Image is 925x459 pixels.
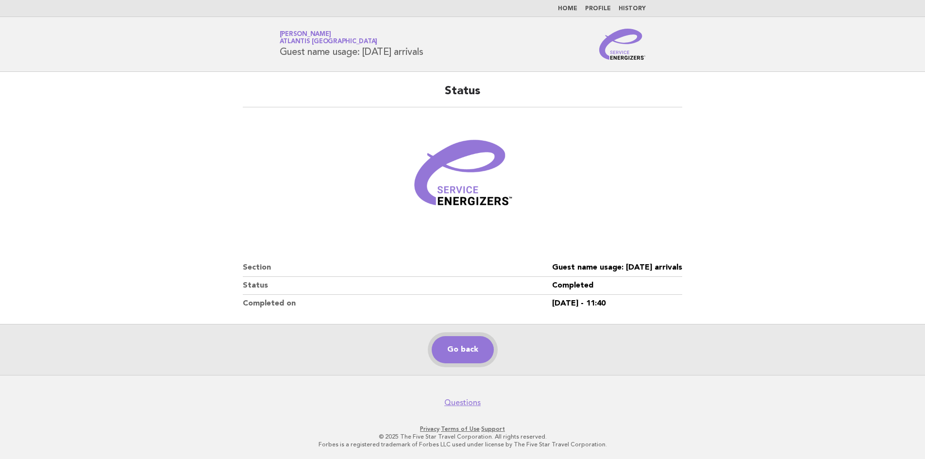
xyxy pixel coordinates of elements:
[441,425,480,432] a: Terms of Use
[558,6,577,12] a: Home
[552,277,682,295] dd: Completed
[166,425,760,433] p: · ·
[243,277,552,295] dt: Status
[444,398,481,408] a: Questions
[420,425,439,432] a: Privacy
[585,6,611,12] a: Profile
[280,32,423,57] h1: Guest name usage: [DATE] arrivals
[432,336,494,363] a: Go back
[243,84,682,107] h2: Status
[599,29,646,60] img: Service Energizers
[481,425,505,432] a: Support
[404,119,521,236] img: Verified
[166,433,760,441] p: © 2025 The Five Star Travel Corporation. All rights reserved.
[243,259,552,277] dt: Section
[552,259,682,277] dd: Guest name usage: [DATE] arrivals
[243,295,552,312] dt: Completed on
[619,6,646,12] a: History
[552,295,682,312] dd: [DATE] - 11:40
[280,39,378,45] span: Atlantis [GEOGRAPHIC_DATA]
[280,31,378,45] a: [PERSON_NAME]Atlantis [GEOGRAPHIC_DATA]
[166,441,760,448] p: Forbes is a registered trademark of Forbes LLC used under license by The Five Star Travel Corpora...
